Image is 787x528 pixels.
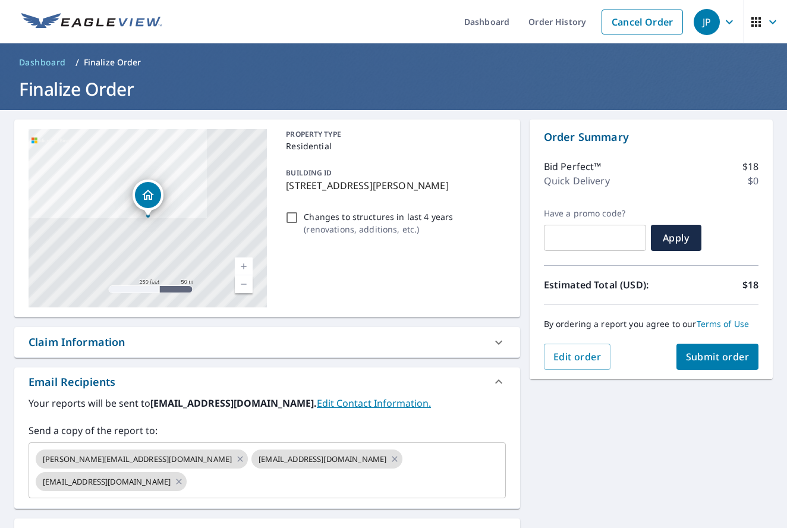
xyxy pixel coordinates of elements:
[686,350,750,363] span: Submit order
[544,174,610,188] p: Quick Delivery
[21,13,162,31] img: EV Logo
[36,454,239,465] span: [PERSON_NAME][EMAIL_ADDRESS][DOMAIN_NAME]
[748,174,758,188] p: $0
[14,367,520,396] div: Email Recipients
[36,476,178,488] span: [EMAIL_ADDRESS][DOMAIN_NAME]
[694,9,720,35] div: JP
[29,396,506,410] label: Your reports will be sent to
[14,53,71,72] a: Dashboard
[304,210,453,223] p: Changes to structures in last 4 years
[84,56,141,68] p: Finalize Order
[235,275,253,293] a: Current Level 17, Zoom Out
[676,344,759,370] button: Submit order
[742,278,758,292] p: $18
[251,450,402,469] div: [EMAIL_ADDRESS][DOMAIN_NAME]
[286,140,500,152] p: Residential
[651,225,701,251] button: Apply
[544,208,646,219] label: Have a promo code?
[235,257,253,275] a: Current Level 17, Zoom In
[286,178,500,193] p: [STREET_ADDRESS][PERSON_NAME]
[602,10,683,34] a: Cancel Order
[544,159,602,174] p: Bid Perfect™
[304,223,453,235] p: ( renovations, additions, etc. )
[286,129,500,140] p: PROPERTY TYPE
[150,397,317,410] b: [EMAIL_ADDRESS][DOMAIN_NAME].
[553,350,602,363] span: Edit order
[742,159,758,174] p: $18
[544,278,651,292] p: Estimated Total (USD):
[133,180,163,216] div: Dropped pin, building 1, Residential property, 112 Doud Dr Normal, IL 61761
[19,56,66,68] span: Dashboard
[660,231,692,244] span: Apply
[14,53,773,72] nav: breadcrumb
[14,77,773,101] h1: Finalize Order
[697,318,750,329] a: Terms of Use
[544,129,758,145] p: Order Summary
[29,374,115,390] div: Email Recipients
[29,423,506,438] label: Send a copy of the report to:
[317,397,431,410] a: EditContactInfo
[29,334,125,350] div: Claim Information
[36,472,187,491] div: [EMAIL_ADDRESS][DOMAIN_NAME]
[75,55,79,70] li: /
[251,454,393,465] span: [EMAIL_ADDRESS][DOMAIN_NAME]
[36,450,248,469] div: [PERSON_NAME][EMAIL_ADDRESS][DOMAIN_NAME]
[14,327,520,357] div: Claim Information
[544,319,758,329] p: By ordering a report you agree to our
[544,344,611,370] button: Edit order
[286,168,332,178] p: BUILDING ID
